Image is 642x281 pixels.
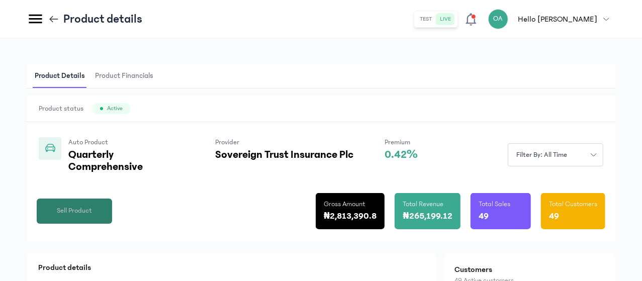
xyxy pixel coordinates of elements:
span: Filter by: all time [510,150,574,160]
p: Total Sales [479,199,510,209]
p: Total Revenue [403,199,443,209]
span: Provider [215,138,239,146]
div: OA [488,9,508,29]
p: Hello [PERSON_NAME] [518,13,597,25]
button: Product Financials [93,64,161,88]
p: ₦265,199.12 [403,209,452,223]
p: Sovereign Trust Insurance Plc [215,149,353,161]
p: Gross Amount [324,199,365,209]
p: 49 [549,209,559,223]
button: Product Details [33,64,93,88]
p: 0.42% [385,149,418,161]
span: Auto Product [68,138,108,146]
span: Premium [385,138,410,146]
button: live [436,13,455,25]
button: Sell Product [37,199,112,224]
button: Filter by: all time [508,143,603,166]
p: ₦2,813,390.8 [324,209,377,223]
span: Sell Product [57,206,92,216]
p: Product details [38,261,425,273]
p: Quarterly Comprehensive [68,149,184,173]
h2: Customers [454,263,605,275]
span: Product status [39,104,83,114]
p: Total Customers [549,199,597,209]
span: Active [107,105,123,113]
p: Product details [63,11,142,27]
p: 49 [479,209,489,223]
button: OAHello [PERSON_NAME] [488,9,615,29]
span: Product Details [33,64,87,88]
span: Product Financials [93,64,155,88]
button: test [416,13,436,25]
